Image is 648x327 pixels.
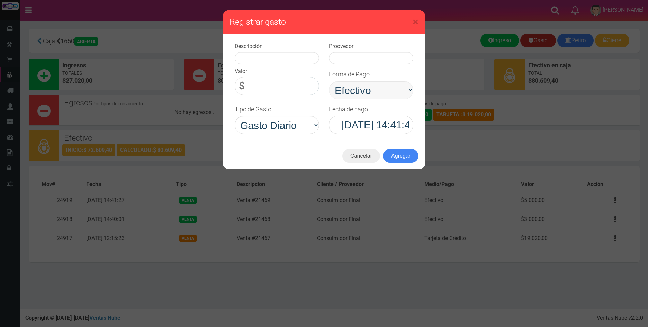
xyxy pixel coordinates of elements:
h3: Registrar gasto [230,17,418,27]
h4: Fecha de pago [329,106,368,113]
label: Valor [235,67,247,75]
strong: $ [239,80,245,92]
button: Agregar [383,149,418,163]
button: Close [413,16,418,27]
button: Cancelar [342,149,380,163]
span: × [413,15,418,28]
label: Descripción [235,43,263,50]
label: Proovedor [329,43,353,50]
h4: Forma de Pago [329,71,370,78]
h4: Tipo de Gasto [235,106,271,113]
